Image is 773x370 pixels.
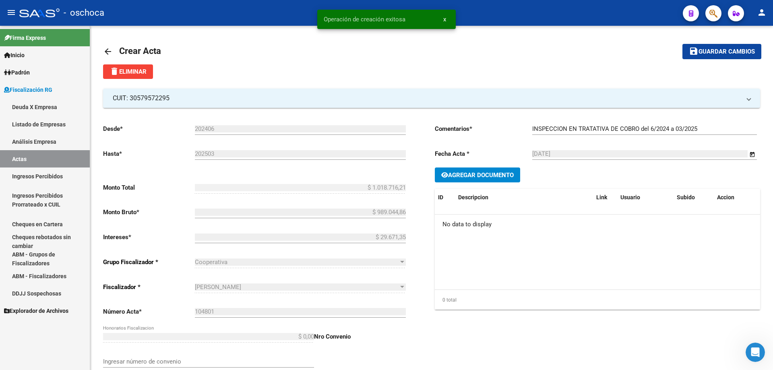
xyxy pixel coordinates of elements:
[435,290,760,310] div: 0 total
[437,12,453,27] button: x
[103,283,195,291] p: Fiscalizador *
[455,189,593,206] datatable-header-cell: Descripcion
[103,124,195,133] p: Desde
[195,283,241,291] span: [PERSON_NAME]
[699,48,755,56] span: Guardar cambios
[757,8,767,17] mat-icon: person
[119,46,161,56] span: Crear Acta
[438,194,443,201] span: ID
[435,189,455,206] datatable-header-cell: ID
[443,16,446,23] span: x
[4,51,25,60] span: Inicio
[682,44,761,59] button: Guardar cambios
[4,68,30,77] span: Padrón
[689,46,699,56] mat-icon: save
[435,215,760,235] div: No data to display
[717,194,734,201] span: Accion
[324,15,405,23] span: Operación de creación exitosa
[435,167,520,182] button: Agregar Documento
[195,258,227,266] span: Cooperativa
[4,33,46,42] span: Firma Express
[593,189,617,206] datatable-header-cell: Link
[103,183,195,192] p: Monto Total
[448,172,514,179] span: Agregar Documento
[103,307,195,316] p: Número Acta
[103,149,195,158] p: Hasta
[617,189,674,206] datatable-header-cell: Usuario
[103,208,195,217] p: Monto Bruto
[4,306,68,315] span: Explorador de Archivos
[103,64,153,79] button: Eliminar
[314,332,406,341] p: Nro Convenio
[113,94,741,103] mat-panel-title: CUIT: 30579572295
[110,66,119,76] mat-icon: delete
[677,194,695,201] span: Subido
[103,47,113,56] mat-icon: arrow_back
[596,194,607,201] span: Link
[6,8,16,17] mat-icon: menu
[4,85,52,94] span: Fiscalización RG
[620,194,640,201] span: Usuario
[103,258,195,267] p: Grupo Fiscalizador *
[458,194,488,201] span: Descripcion
[110,68,147,75] span: Eliminar
[103,233,195,242] p: Intereses
[746,343,765,362] iframe: Intercom live chat
[714,189,754,206] datatable-header-cell: Accion
[64,4,104,22] span: - oschoca
[103,89,760,108] mat-expansion-panel-header: CUIT: 30579572295
[674,189,714,206] datatable-header-cell: Subido
[435,149,532,158] p: Fecha Acta *
[435,124,532,133] p: Comentarios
